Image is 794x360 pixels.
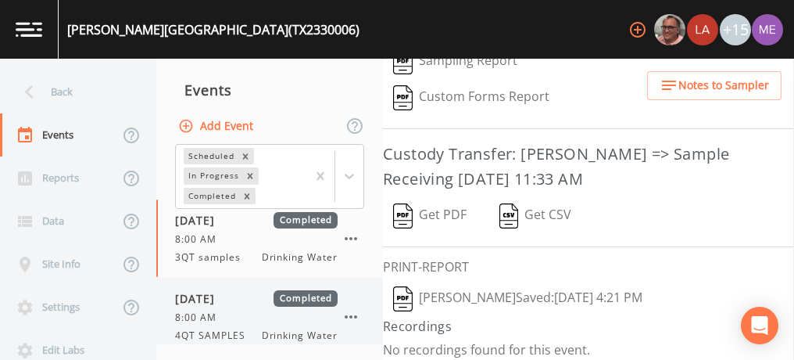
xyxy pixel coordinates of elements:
[687,14,718,45] img: cf6e799eed601856facf0d2563d1856d
[175,212,226,229] span: [DATE]
[383,342,794,358] p: No recordings found for this event.
[653,14,686,45] div: Mike Franklin
[175,232,226,247] span: 8:00 AM
[383,198,477,234] button: Get PDF
[238,188,256,204] div: Remove Completed
[654,14,685,45] img: e2d790fa78825a4bb76dcb6ab311d44c
[383,44,528,80] button: Sampling Report
[393,85,413,110] img: svg%3e
[383,260,794,275] h6: PRINT-REPORT
[184,188,238,204] div: Completed
[678,76,769,95] span: Notes to Sampler
[237,148,254,164] div: Remove Scheduled
[241,167,259,184] div: Remove In Progress
[741,307,778,344] div: Open Intercom Messenger
[383,80,560,116] button: Custom Forms Report
[393,49,413,74] img: svg%3e
[67,20,359,39] div: [PERSON_NAME][GEOGRAPHIC_DATA] (TX2330006)
[184,148,237,164] div: Scheduled
[156,278,383,356] a: [DATE]Completed8:00 AM4QT SAMPLESDrinking Water
[720,14,751,45] div: +15
[175,329,255,343] span: 4QT SAMPLES
[175,311,226,325] span: 8:00 AM
[262,329,338,343] span: Drinking Water
[156,200,383,278] a: [DATE]Completed8:00 AM3QT samplesDrinking Water
[262,250,338,265] span: Drinking Water
[686,14,719,45] div: Lauren Saenz
[383,281,653,317] button: [PERSON_NAME]Saved:[DATE] 4:21 PM
[647,71,781,100] button: Notes to Sampler
[488,198,582,234] button: Get CSV
[16,22,42,37] img: logo
[175,250,250,265] span: 3QT samples
[274,290,338,307] span: Completed
[752,14,783,45] img: d4d65db7c401dd99d63b7ad86343d265
[156,70,383,110] div: Events
[175,290,226,307] span: [DATE]
[383,317,794,336] h4: Recordings
[175,112,259,141] button: Add Event
[184,167,241,184] div: In Progress
[383,142,794,192] h3: Custody Transfer: [PERSON_NAME] => Sample Receiving [DATE] 11:33 AM
[393,203,413,229] img: svg%3e
[393,286,413,311] img: svg%3e
[499,203,519,229] img: svg%3e
[274,212,338,229] span: Completed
